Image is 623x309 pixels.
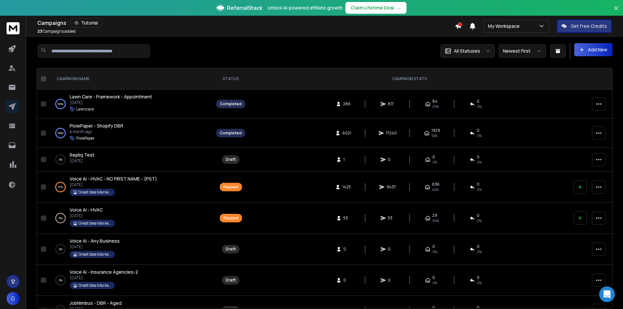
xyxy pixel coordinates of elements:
[477,104,482,109] span: 0 %
[477,128,479,133] span: 0
[268,5,343,11] p: Unlock AI-powered affiliate growth
[249,68,570,90] th: CAMPAIGN STATS
[432,213,437,218] span: 29
[70,300,122,306] span: JobNimbus - DBR - Aged
[432,275,435,280] span: 0
[70,182,157,187] p: [DATE]
[345,2,407,14] button: Claim Lifetime Deal→
[612,4,620,20] button: Close banner
[432,244,435,249] span: 0
[227,4,262,12] span: ReferralStack
[223,184,238,190] div: Paused
[571,23,607,29] p: Get Free Credits
[386,130,397,136] span: 17240
[70,18,102,27] button: Tutorial
[388,247,394,252] span: 0
[78,190,111,195] p: Great Idea Marketing
[397,5,401,11] span: →
[76,107,94,112] p: Lawncare
[432,280,437,285] span: 0%
[70,100,152,105] p: [DATE]
[477,182,479,187] span: 0
[477,280,482,285] span: 0%
[212,68,249,90] th: STATUS
[58,184,63,190] p: 87 %
[70,158,95,163] p: [DATE]
[78,252,111,257] p: Great Idea Marketing
[388,278,394,283] span: 0
[223,215,238,221] div: Paused
[343,157,350,162] span: 1
[432,104,439,109] span: 29 %
[432,187,439,192] span: 45 %
[70,129,123,134] p: a month ago
[454,48,480,54] p: All Statuses
[432,154,435,160] span: 0
[37,18,455,27] div: Campaigns
[70,275,138,281] p: [DATE]
[599,286,615,302] div: Open Intercom Messenger
[557,20,612,33] button: Get Free Credits
[59,215,62,221] p: 0 %
[477,275,479,280] span: 0
[37,29,76,34] p: Campaigns added
[70,94,152,100] a: Lawn Care - Framework - Appointment
[226,247,236,252] div: Draft
[59,246,62,252] p: 0 %
[49,90,212,119] td: 100%Lawn Care - Framework - Appointment[DATE]Lawncare
[59,156,62,163] p: 0 %
[343,278,350,283] span: 0
[477,249,482,254] span: 0%
[49,172,212,203] td: 87%Voice Ai - HVAC - NO FIRST NAME - (PST)[DATE]Great Idea Marketing
[76,136,95,141] p: PixiePaper
[477,133,482,138] span: 0 %
[574,43,613,56] button: Add New
[7,292,20,305] button: G
[477,218,482,223] span: 0 %
[58,130,63,136] p: 100 %
[226,278,236,283] div: Draft
[78,283,111,288] p: Great Idea Marketing
[477,154,479,160] span: 0
[342,130,351,136] span: 6021
[70,213,115,218] p: [DATE]
[49,234,212,265] td: 0%Voice Ai - Any Business[DATE]Great Idea Marketing
[432,249,437,254] span: 0%
[477,213,479,218] span: 0
[78,221,111,226] p: Great Idea Marketing
[477,160,482,165] span: 0%
[343,101,351,107] span: 286
[37,28,42,34] span: 23
[70,300,122,306] a: JobNimbus - DBR - Aged
[488,23,522,29] p: My Workspace
[388,215,394,221] span: 53
[477,244,479,249] span: 0
[432,218,439,223] span: 55 %
[477,99,479,104] span: 0
[70,176,157,182] a: Voice Ai - HVAC - NO FIRST NAME - (PST)
[70,152,95,158] a: Repliq Test
[70,269,138,275] span: Voice Ai - Insurance Agencies-2
[70,238,120,244] a: Voice Ai - Any Business
[499,44,546,58] button: Newest First
[343,215,350,221] span: 53
[49,203,212,234] td: 0%Voice Ai - HVAC[DATE]Great Idea Marketing
[58,101,63,107] p: 100 %
[388,101,394,107] span: 817
[431,133,438,138] span: 32 %
[431,128,440,133] span: 1929
[220,101,242,107] div: Completed
[226,157,236,162] div: Draft
[70,244,120,249] p: [DATE]
[387,184,396,190] span: 9437
[477,187,482,192] span: 0 %
[343,247,350,252] span: 0
[388,157,394,162] span: 0
[220,130,242,136] div: Completed
[70,123,123,129] a: PixiePaper - Shopify DBR
[70,207,103,213] span: Voice Ai - HVAC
